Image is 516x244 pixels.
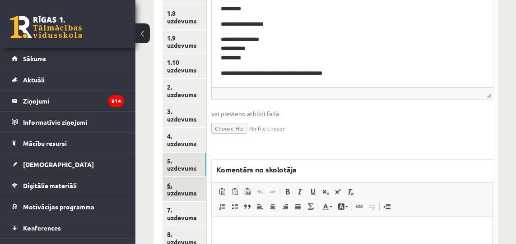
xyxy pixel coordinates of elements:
[12,217,124,238] a: Konferences
[163,177,206,201] a: 6. uzdevums
[319,186,332,198] a: Subscript
[23,54,46,63] span: Sākums
[23,160,94,168] span: [DEMOGRAPHIC_DATA]
[12,112,124,132] a: Informatīvie ziņojumi
[332,186,344,198] a: Superscript
[23,90,124,111] legend: Ziņojumi
[216,201,228,212] a: Insert/Remove Numbered List
[319,201,335,212] a: Text Colour
[254,201,266,212] a: Align Left
[163,153,206,177] a: 5. uzdevums
[23,76,45,84] span: Aktuāli
[353,201,366,212] a: Link (⌘+K)
[163,202,206,226] a: 7. uzdevums
[163,79,206,103] a: 2. uzdevums
[241,201,254,212] a: Block Quote
[266,186,279,198] a: Redo (⌘+Y)
[366,201,378,212] a: Unlink
[254,186,266,198] a: Undo (⌘+Z)
[163,54,206,78] a: 1.10 uzdevums
[12,69,124,90] a: Aktuāli
[10,16,82,38] a: Rīgas 1. Tālmācības vidusskola
[212,160,301,180] label: Komentārs no skolotāja
[279,201,292,212] a: Align Right
[12,48,124,69] a: Sākums
[487,93,491,98] span: Drag to resize
[307,186,319,198] a: Underline (⌘+U)
[12,154,124,175] a: [DEMOGRAPHIC_DATA]
[12,175,124,196] a: Digitālie materiāli
[228,186,241,198] a: Paste as plain text (⌘+⇧+V)
[163,103,206,127] a: 3. uzdevums
[216,186,228,198] a: Paste (⌘+V)
[163,128,206,152] a: 4. uzdevums
[344,186,357,198] a: Remove Format
[163,5,206,29] a: 1.8 uzdevums
[23,112,124,132] legend: Informatīvie ziņojumi
[23,139,67,147] span: Mācību resursi
[292,201,304,212] a: Justify
[281,186,294,198] a: Bold (⌘+B)
[9,9,271,18] body: Rich Text Editor, wiswyg-editor-47433839098860-1760289728-914
[294,186,307,198] a: Italic (⌘+I)
[108,95,124,107] i: 914
[23,181,77,190] span: Digitālie materiāli
[266,201,279,212] a: Centre
[12,133,124,154] a: Mācību resursi
[23,224,61,232] span: Konferences
[304,201,317,212] a: Math
[23,203,94,211] span: Motivācijas programma
[163,30,206,54] a: 1.9 uzdevums
[241,186,254,198] a: Paste from Word
[381,201,393,212] a: Insert Page Break for Printing
[228,201,241,212] a: Insert/Remove Bulleted List
[12,90,124,111] a: Ziņojumi914
[335,201,351,212] a: Background Colour
[211,109,493,118] span: vai pievieno atbildi failā
[12,196,124,217] a: Motivācijas programma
